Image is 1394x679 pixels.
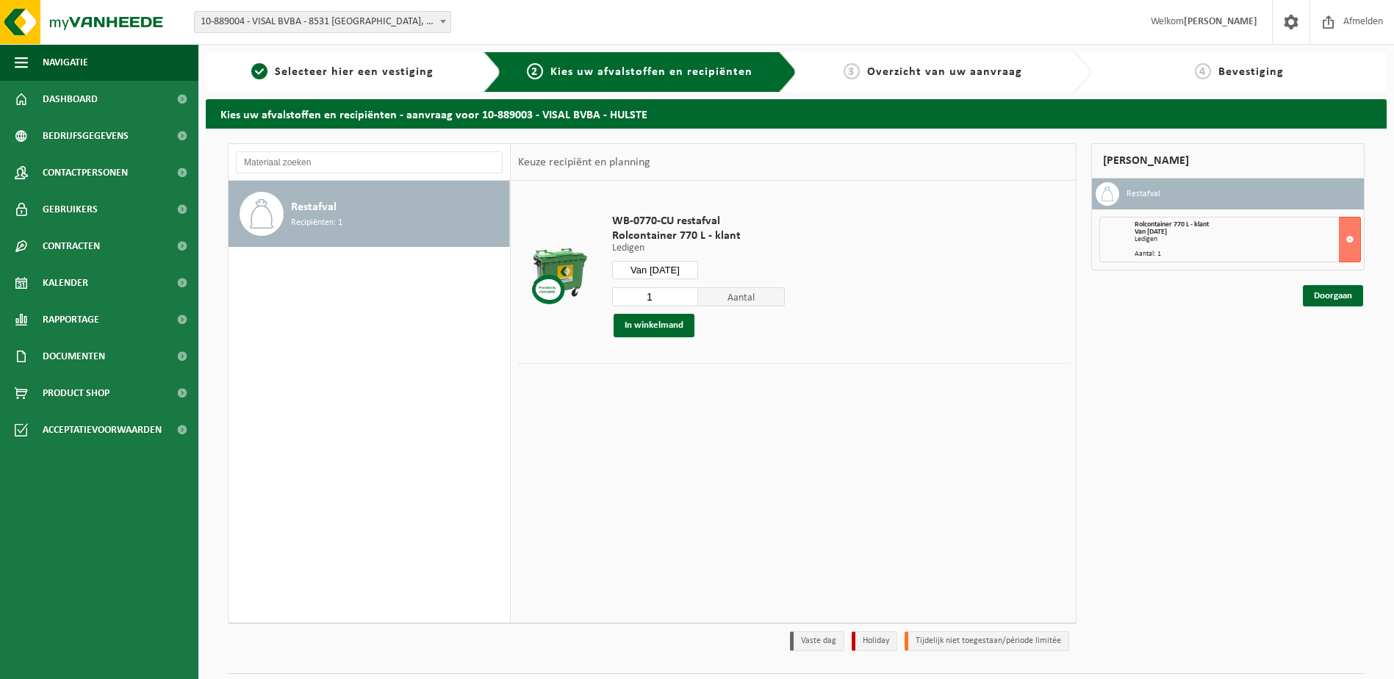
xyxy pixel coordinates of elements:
span: Navigatie [43,44,88,81]
span: Aantal [698,287,785,306]
span: Bedrijfsgegevens [43,118,129,154]
strong: [PERSON_NAME] [1184,16,1257,27]
span: Product Shop [43,375,109,412]
input: Selecteer datum [612,261,699,279]
div: [PERSON_NAME] [1091,143,1365,179]
h3: Restafval [1127,182,1160,206]
span: 10-889004 - VISAL BVBA - 8531 HULSTE, POTTERIEHOEK 6 [194,11,451,33]
span: Dashboard [43,81,98,118]
span: Rolcontainer 770 L - klant [612,229,785,243]
button: In winkelmand [614,314,694,337]
span: Rolcontainer 770 L - klant [1135,220,1209,229]
li: Vaste dag [790,631,844,651]
span: Contactpersonen [43,154,128,191]
li: Tijdelijk niet toegestaan/période limitée [905,631,1069,651]
span: 2 [527,63,543,79]
span: Documenten [43,338,105,375]
li: Holiday [852,631,897,651]
div: Keuze recipiënt en planning [511,144,658,181]
button: Restafval Recipiënten: 1 [229,181,510,247]
span: Bevestiging [1218,66,1284,78]
span: Kies uw afvalstoffen en recipiënten [550,66,752,78]
h2: Kies uw afvalstoffen en recipiënten - aanvraag voor 10-889003 - VISAL BVBA - HULSTE [206,99,1387,128]
span: Overzicht van uw aanvraag [867,66,1022,78]
p: Ledigen [612,243,785,254]
div: Ledigen [1135,236,1360,243]
strong: Van [DATE] [1135,228,1167,236]
span: WB-0770-CU restafval [612,214,785,229]
span: Recipiënten: 1 [291,216,342,230]
div: Aantal: 1 [1135,251,1360,258]
span: Kalender [43,265,88,301]
span: Restafval [291,198,337,216]
span: Gebruikers [43,191,98,228]
a: 1Selecteer hier een vestiging [213,63,472,81]
span: 1 [251,63,267,79]
span: Rapportage [43,301,99,338]
span: 10-889004 - VISAL BVBA - 8531 HULSTE, POTTERIEHOEK 6 [195,12,450,32]
span: 4 [1195,63,1211,79]
input: Materiaal zoeken [236,151,503,173]
span: Selecteer hier een vestiging [275,66,434,78]
span: Contracten [43,228,100,265]
span: Acceptatievoorwaarden [43,412,162,448]
span: 3 [844,63,860,79]
a: Doorgaan [1303,285,1363,306]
